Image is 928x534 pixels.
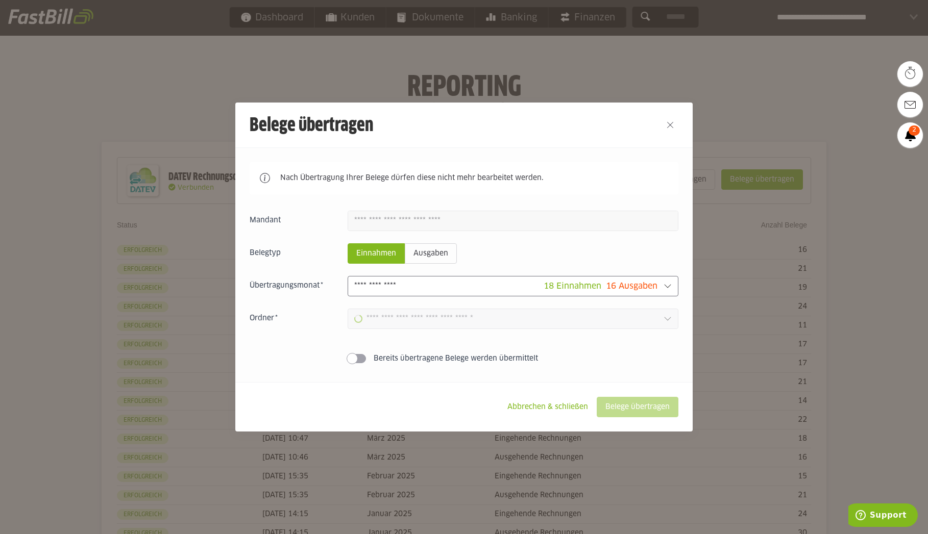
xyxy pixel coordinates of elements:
sl-switch: Bereits übertragene Belege werden übermittelt [250,353,678,364]
sl-button: Belege übertragen [597,397,678,417]
sl-radio-button: Ausgaben [405,243,457,264]
span: 16 Ausgaben [606,282,657,290]
sl-button: Abbrechen & schließen [499,397,597,417]
a: 2 [897,122,923,148]
span: 18 Einnahmen [544,282,601,290]
span: 2 [909,125,920,136]
iframe: Öffnet ein Widget, in dem Sie weitere Informationen finden [848,503,918,529]
sl-radio-button: Einnahmen [348,243,405,264]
